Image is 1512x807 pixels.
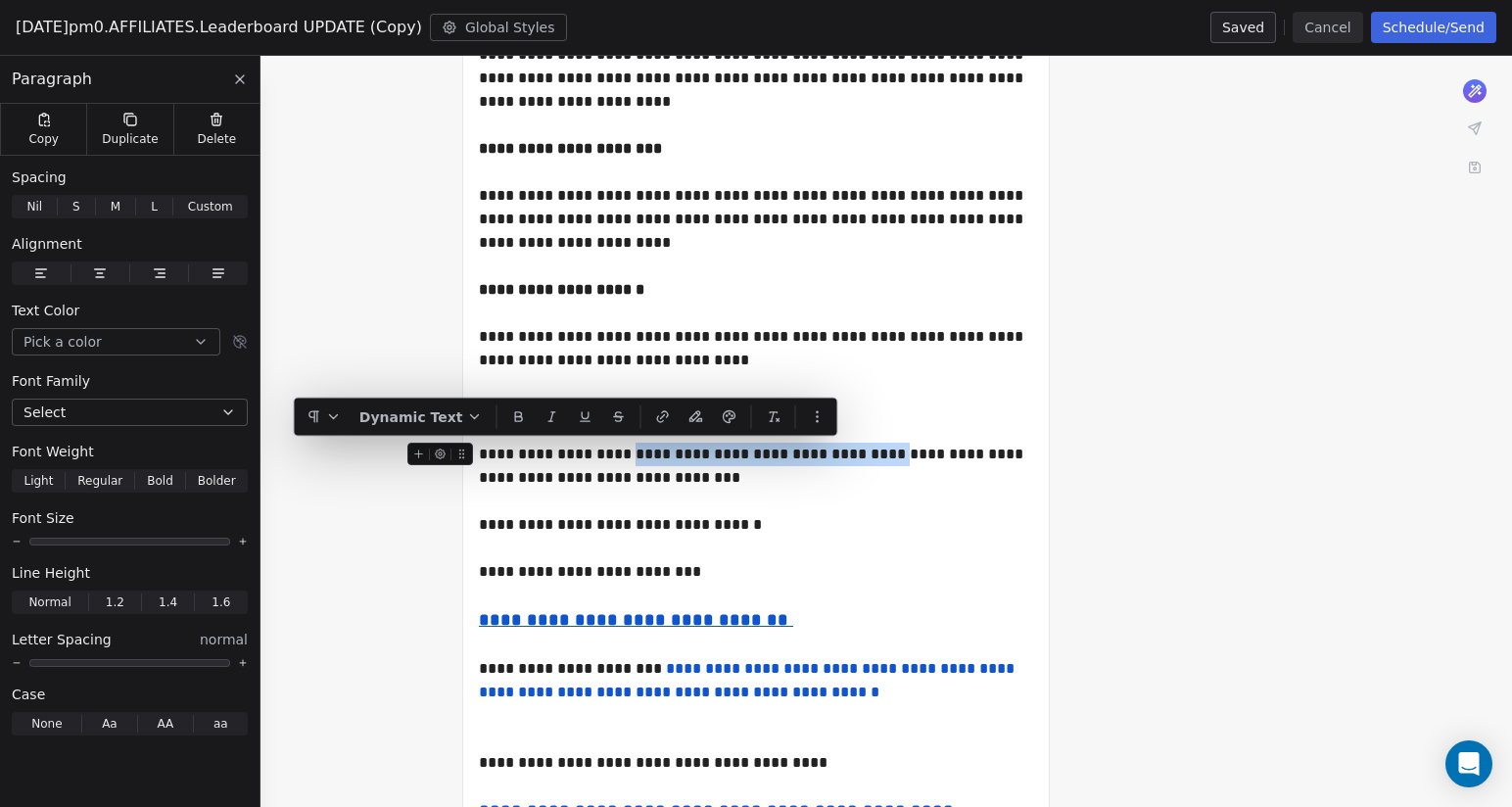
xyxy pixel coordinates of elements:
span: Font Size [12,508,74,528]
span: AA [157,715,173,733]
span: Custom [188,198,233,215]
button: Schedule/Send [1371,12,1496,43]
span: Copy [28,131,59,147]
span: None [31,715,62,733]
span: Font Weight [12,442,94,461]
button: Pick a color [12,328,220,356]
span: Alignment [12,234,82,254]
span: Duplicate [102,131,158,147]
span: [DATE]pm0.AFFILIATES.Leaderboard UPDATE (Copy) [16,16,422,39]
span: Text Color [12,301,79,320]
span: Bold [147,472,173,490]
span: Bolder [198,472,236,490]
button: Global Styles [430,14,567,41]
button: Dynamic Text [352,403,491,432]
span: Spacing [12,167,67,187]
button: Saved [1210,12,1276,43]
span: Nil [26,198,42,215]
span: Light [24,472,53,490]
span: 1.2 [106,593,124,611]
span: Select [24,403,66,422]
span: M [111,198,120,215]
span: L [151,198,158,215]
span: Line Height [12,563,90,583]
span: 1.4 [159,593,177,611]
span: Delete [198,131,237,147]
span: Font Family [12,371,90,391]
span: 1.6 [212,593,230,611]
span: Letter Spacing [12,630,112,649]
span: Case [12,685,45,704]
span: Aa [102,715,118,733]
span: aa [213,715,228,733]
button: Cancel [1293,12,1362,43]
span: S [72,198,80,215]
span: Paragraph [12,68,92,91]
span: normal [200,630,248,649]
span: Regular [77,472,122,490]
div: Open Intercom Messenger [1445,740,1492,787]
span: Normal [28,593,71,611]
